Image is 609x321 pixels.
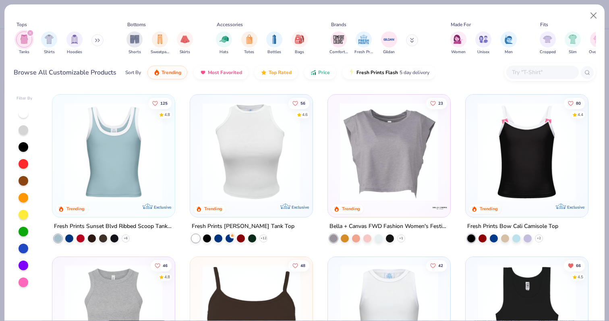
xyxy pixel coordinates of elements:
button: filter button [241,31,257,55]
span: Bags [295,49,304,55]
div: filter for Bags [292,31,308,55]
button: Like [426,97,447,109]
span: Tanks [19,49,29,55]
span: Fresh Prints Flash [356,69,398,76]
img: Hoodies Image [70,35,79,44]
div: 4.8 [165,274,170,280]
div: filter for Comfort Colors [329,31,348,55]
span: 56 [300,101,305,105]
div: Fits [540,21,548,28]
button: Like [288,97,309,109]
img: Hats Image [220,35,229,44]
span: Fresh Prints [354,49,373,55]
span: 80 [576,101,581,105]
span: Men [505,49,513,55]
span: Exclusive [154,204,171,209]
div: filter for Totes [241,31,257,55]
span: Oversized [589,49,607,55]
img: c768ab5a-8da2-4a2e-b8dd-29752a77a1e5 [336,103,442,201]
button: filter button [16,31,32,55]
img: Shirts Image [45,35,54,44]
div: Bottoms [127,21,146,28]
div: filter for Skirts [177,31,193,55]
button: Unlike [564,260,585,271]
div: filter for Unisex [475,31,491,55]
button: filter button [381,31,397,55]
span: Top Rated [269,69,292,76]
button: filter button [450,31,466,55]
button: Trending [147,66,187,79]
img: Fresh Prints Image [358,33,370,46]
div: Tops [17,21,27,28]
div: filter for Shirts [41,31,57,55]
span: 5 day delivery [400,68,429,77]
div: Brands [331,21,346,28]
button: filter button [329,31,348,55]
span: Slim [569,49,577,55]
span: Exclusive [292,204,309,209]
div: 4.8 [165,112,170,118]
button: filter button [540,31,556,55]
div: filter for Bottles [266,31,282,55]
img: 805349cc-a073-4baf-ae89-b2761e757b43 [60,103,167,201]
img: Oversized Image [593,35,603,44]
div: 4.6 [302,112,308,118]
button: filter button [266,31,282,55]
img: fea30bab-9cee-4a4f-98cb-187d2db77708 [442,103,548,201]
img: Cropped Image [543,35,552,44]
button: filter button [66,31,83,55]
img: Skirts Image [180,35,190,44]
button: Top Rated [255,66,298,79]
div: filter for Sweatpants [151,31,169,55]
div: filter for Fresh Prints [354,31,373,55]
div: Sort By [125,69,141,76]
span: Price [318,69,330,76]
button: Most Favorited [194,66,248,79]
div: Made For [451,21,471,28]
button: Like [149,97,172,109]
div: Fresh Prints Bow Cali Camisole Top [467,221,558,231]
img: flash.gif [348,69,355,76]
div: 4.4 [578,112,583,118]
button: Like [426,260,447,271]
div: Fresh Prints Sunset Blvd Ribbed Scoop Tank Top [54,221,173,231]
span: + 6 [124,236,128,240]
span: Totes [244,49,254,55]
span: Women [451,49,466,55]
button: filter button [589,31,607,55]
span: Exclusive [567,204,584,209]
img: trending.gif [153,69,160,76]
span: Hoodies [67,49,82,55]
button: Like [151,260,172,271]
div: filter for Women [450,31,466,55]
button: filter button [126,31,143,55]
img: Shorts Image [130,35,139,44]
img: Totes Image [245,35,254,44]
div: filter for Men [501,31,517,55]
button: filter button [565,31,581,55]
img: Men Image [504,35,513,44]
span: 23 [438,101,443,105]
img: Women Image [454,35,463,44]
div: filter for Hats [216,31,232,55]
div: Browse All Customizable Products [14,68,116,77]
button: filter button [151,31,169,55]
span: 48 [300,263,305,267]
button: filter button [177,31,193,55]
img: Tanks Image [20,35,29,44]
span: Sweatpants [151,49,169,55]
img: Slim Image [568,35,577,44]
div: Fresh Prints [PERSON_NAME] Tank Top [192,221,294,231]
span: Most Favorited [208,69,242,76]
img: Unisex Image [479,35,488,44]
span: 66 [576,263,581,267]
span: Bottles [267,49,281,55]
span: Shirts [44,49,55,55]
span: Gildan [383,49,395,55]
button: filter button [501,31,517,55]
img: 72ba704f-09a2-4d3f-9e57-147d586207a1 [198,103,304,201]
img: Bottles Image [270,35,279,44]
span: 125 [161,101,168,105]
button: Like [564,97,585,109]
div: filter for Shorts [126,31,143,55]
